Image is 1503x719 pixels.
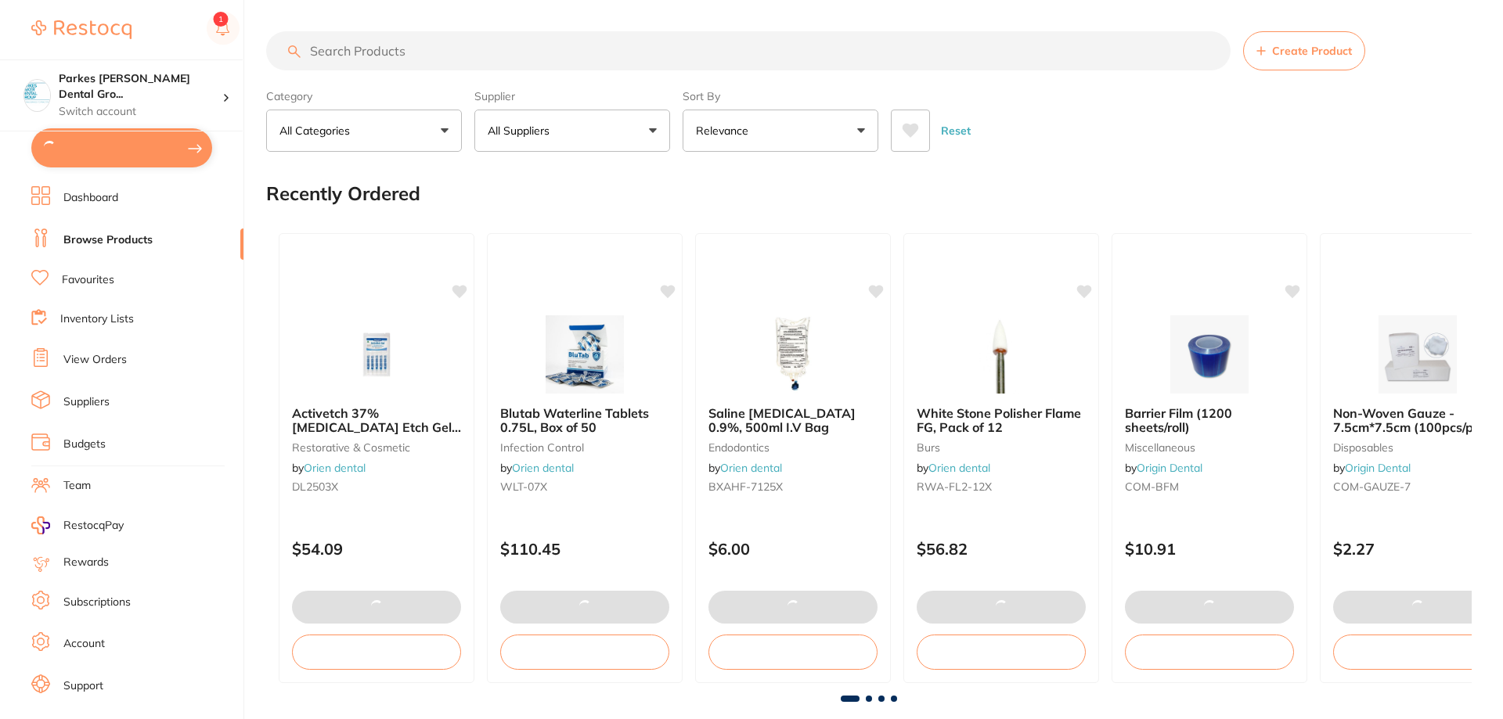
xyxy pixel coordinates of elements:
[1243,31,1365,70] button: Create Product
[500,441,669,454] small: infection control
[1159,315,1260,394] img: Barrier Film (1200 sheets/roll)
[1333,441,1502,454] small: disposables
[1125,441,1294,454] small: miscellaneous
[742,315,844,394] img: Saline Sodium Chloride 0.9%, 500ml I.V Bag
[31,20,132,39] img: Restocq Logo
[917,406,1086,435] b: White Stone Polisher Flame FG, Pack of 12
[928,461,990,475] a: Orien dental
[326,315,427,394] img: Activetch 37% Phosphoric Acid Etch Gel, 10 x 3g Syringe Pack
[1125,480,1294,493] small: COM-BFM
[63,352,127,368] a: View Orders
[63,636,105,652] a: Account
[63,478,91,494] a: Team
[304,461,366,475] a: Orien dental
[63,555,109,570] a: Rewards
[1345,461,1411,475] a: Origin Dental
[917,461,990,475] span: by
[1333,540,1502,558] p: $2.27
[292,540,461,558] p: $54.09
[708,480,878,493] small: BXAHF-7125X
[63,437,106,452] a: Budgets
[534,315,636,394] img: Blutab Waterline Tablets 0.75L, Box of 50
[683,110,878,152] button: Relevance
[62,272,114,288] a: Favourites
[917,480,1086,493] small: RWA-FL2-12X
[31,516,50,534] img: RestocqPay
[917,441,1086,454] small: burs
[24,80,50,106] img: Parkes Baker Dental Group
[1125,461,1202,475] span: by
[266,110,462,152] button: All Categories
[500,480,669,493] small: WLT-07X
[63,190,118,206] a: Dashboard
[266,89,462,103] label: Category
[63,595,131,610] a: Subscriptions
[512,461,574,475] a: Orien dental
[1125,540,1294,558] p: $10.91
[683,89,878,103] label: Sort By
[292,461,366,475] span: by
[936,110,975,152] button: Reset
[950,315,1052,394] img: White Stone Polisher Flame FG, Pack of 12
[500,540,669,558] p: $110.45
[1137,461,1202,475] a: Origin Dental
[292,406,461,435] b: Activetch 37% Phosphoric Acid Etch Gel, 10 x 3g Syringe Pack
[292,441,461,454] small: restorative & cosmetic
[59,71,222,102] h4: Parkes Baker Dental Group
[1333,461,1411,475] span: by
[488,123,556,138] p: All Suppliers
[500,406,669,435] b: Blutab Waterline Tablets 0.75L, Box of 50
[31,516,124,534] a: RestocqPay
[1333,480,1502,493] small: COM-GAUZE-7
[708,461,782,475] span: by
[1272,45,1352,57] span: Create Product
[60,311,134,327] a: Inventory Lists
[63,518,124,534] span: RestocqPay
[917,540,1086,558] p: $56.82
[500,461,574,475] span: by
[708,540,878,558] p: $6.00
[266,183,420,205] h2: Recently Ordered
[63,232,153,248] a: Browse Products
[708,441,878,454] small: endodontics
[63,394,110,410] a: Suppliers
[1333,406,1502,435] b: Non-Woven Gauze - 7.5cm*7.5cm (100pcs/pack)
[696,123,755,138] p: Relevance
[474,89,670,103] label: Supplier
[292,480,461,493] small: DL2503X
[720,461,782,475] a: Orien dental
[708,406,878,435] b: Saline Sodium Chloride 0.9%, 500ml I.V Bag
[279,123,356,138] p: All Categories
[59,104,222,120] p: Switch account
[474,110,670,152] button: All Suppliers
[31,12,132,48] a: Restocq Logo
[266,31,1231,70] input: Search Products
[1125,406,1294,435] b: Barrier Film (1200 sheets/roll)
[1367,315,1469,394] img: Non-Woven Gauze - 7.5cm*7.5cm (100pcs/pack)
[63,678,103,694] a: Support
